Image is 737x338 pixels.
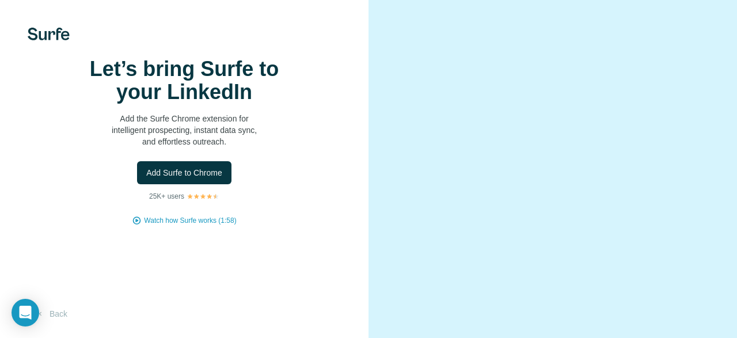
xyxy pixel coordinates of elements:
div: Open Intercom Messenger [12,299,39,326]
button: Add Surfe to Chrome [137,161,231,184]
img: Surfe's logo [28,28,70,40]
img: Rating Stars [187,193,219,200]
p: 25K+ users [149,191,184,202]
h1: Let’s bring Surfe to your LinkedIn [69,58,299,104]
span: Add Surfe to Chrome [146,167,222,179]
button: Back [28,303,75,324]
button: Watch how Surfe works (1:58) [144,215,236,226]
p: Add the Surfe Chrome extension for intelligent prospecting, instant data sync, and effortless out... [69,113,299,147]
